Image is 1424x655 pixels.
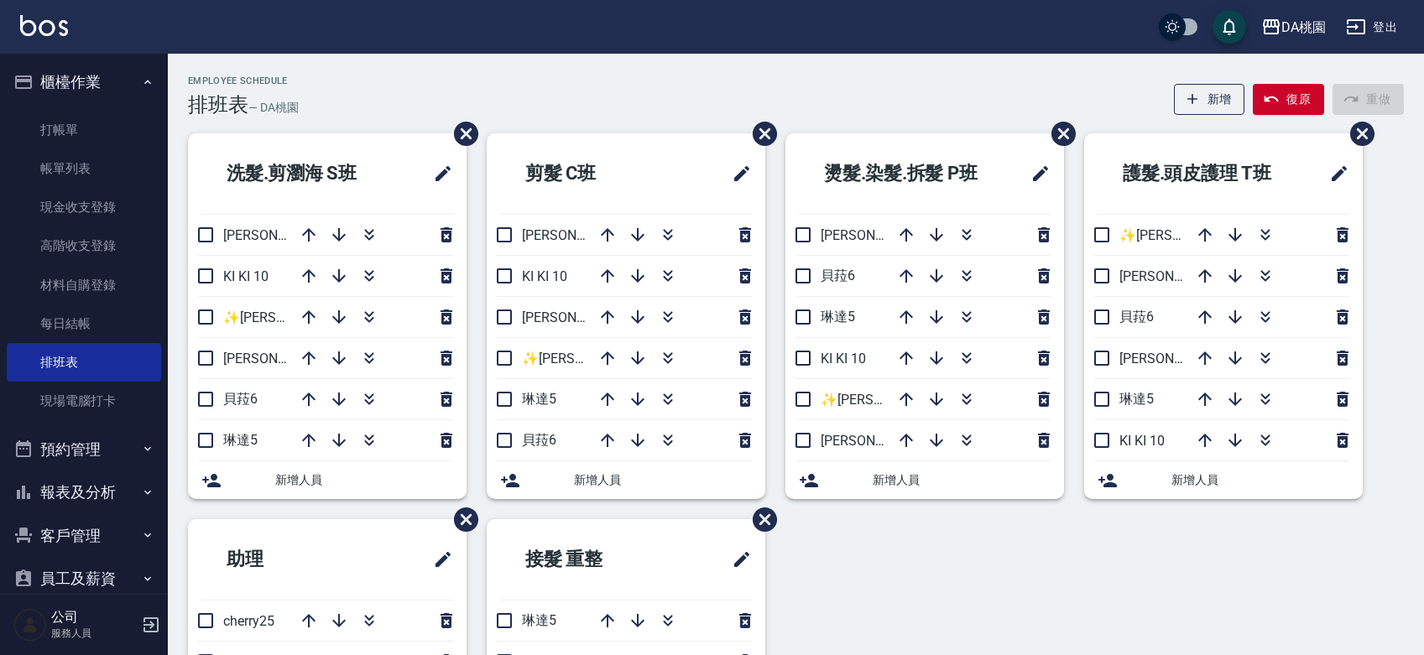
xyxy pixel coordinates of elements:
span: 刪除班表 [441,495,481,544]
span: KI KI 10 [1119,433,1165,449]
h5: 公司 [51,609,137,626]
a: 每日結帳 [7,304,161,343]
span: 新增人員 [275,471,453,489]
div: 新增人員 [487,461,765,499]
button: 報表及分析 [7,470,161,514]
span: 修改班表的標題 [423,153,453,194]
h2: 接髮 重整 [500,529,675,590]
button: 櫃檯作業 [7,60,161,104]
span: 修改班表的標題 [722,153,752,194]
span: 貝菈6 [1119,309,1154,325]
span: 新增人員 [873,471,1051,489]
h6: — DA桃園 [248,99,299,117]
span: ✨[PERSON_NAME][PERSON_NAME] ✨16 [821,392,1074,408]
span: 新增人員 [1171,471,1349,489]
span: 琳達5 [223,432,258,448]
a: 現場電腦打卡 [7,382,161,420]
div: 新增人員 [1084,461,1363,499]
span: 琳達5 [522,612,556,628]
button: DA桃園 [1254,10,1333,44]
span: 修改班表的標題 [1319,153,1349,194]
span: ✨[PERSON_NAME][PERSON_NAME] ✨16 [223,309,477,325]
span: 新增人員 [574,471,752,489]
button: 員工及薪資 [7,557,161,600]
button: save [1213,10,1246,44]
span: ✨[PERSON_NAME][PERSON_NAME] ✨16 [522,351,775,366]
a: 高階收支登錄 [7,226,161,265]
a: 排班表 [7,343,161,382]
button: 復原 [1253,84,1324,115]
span: 刪除班表 [1338,109,1377,159]
button: 客戶管理 [7,514,161,558]
span: cherry25 [223,613,274,629]
span: 刪除班表 [1039,109,1078,159]
span: KI KI 10 [821,351,866,366]
button: 登出 [1339,12,1404,43]
span: 琳達5 [522,391,556,407]
span: [PERSON_NAME]8 [522,227,630,243]
span: 刪除班表 [441,109,481,159]
button: 新增 [1174,84,1245,115]
h2: 助理 [201,529,356,590]
div: DA桃園 [1281,17,1326,38]
h2: Employee Schedule [188,75,299,86]
span: [PERSON_NAME]3 [821,227,929,243]
span: 貝菈6 [522,432,556,448]
span: ✨[PERSON_NAME][PERSON_NAME] ✨16 [1119,227,1373,243]
span: [PERSON_NAME]8 [821,433,929,449]
h2: 燙髮.染髮.拆髮 P班 [799,143,1009,204]
p: 服務人員 [51,626,137,641]
a: 帳單列表 [7,149,161,188]
button: 預約管理 [7,428,161,471]
a: 打帳單 [7,111,161,149]
h2: 護髮.頭皮護理 T班 [1098,143,1307,204]
span: [PERSON_NAME]3 [522,309,630,325]
span: KI KI 10 [223,268,269,284]
span: 琳達5 [1119,391,1154,407]
span: [PERSON_NAME]3 [223,227,331,243]
span: 刪除班表 [740,495,780,544]
span: [PERSON_NAME]8 [1119,268,1228,284]
span: 琳達5 [821,309,855,325]
h2: 洗髮.剪瀏海 S班 [201,143,402,204]
span: [PERSON_NAME]8 [223,351,331,366]
img: Person [13,608,47,642]
a: 現金收支登錄 [7,188,161,226]
span: 貝菈6 [223,391,258,407]
img: Logo [20,15,68,36]
h2: 剪髮 C班 [500,143,671,204]
div: 新增人員 [188,461,467,499]
span: 修改班表的標題 [423,539,453,580]
span: [PERSON_NAME]3 [1119,351,1228,366]
span: 貝菈6 [821,268,855,283]
span: 修改班表的標題 [722,539,752,580]
span: 修改班表的標題 [1020,153,1051,194]
a: 材料自購登錄 [7,266,161,304]
div: 新增人員 [785,461,1064,499]
span: KI KI 10 [522,268,567,284]
span: 刪除班表 [740,109,780,159]
h3: 排班表 [188,93,248,117]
